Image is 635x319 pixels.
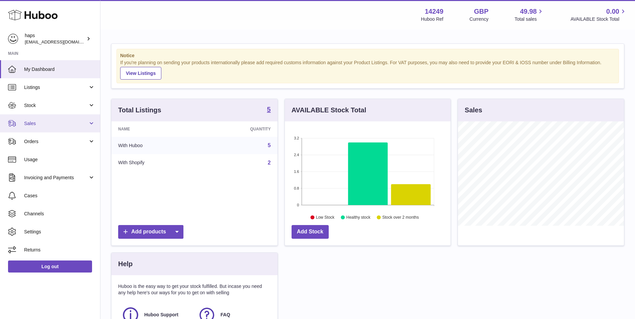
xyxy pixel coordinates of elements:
span: My Dashboard [24,66,95,73]
span: 49.98 [520,7,537,16]
h3: AVAILABLE Stock Total [292,106,366,115]
td: With Huboo [111,137,201,154]
strong: 14249 [425,7,444,16]
span: AVAILABLE Stock Total [570,16,627,22]
a: 0.00 AVAILABLE Stock Total [570,7,627,22]
span: Stock [24,102,88,109]
th: Name [111,121,201,137]
a: 5 [267,106,271,114]
div: If you're planning on sending your products internationally please add required customs informati... [120,60,615,80]
p: Huboo is the easy way to get your stock fulfilled. But incase you need any help here's our ways f... [118,283,271,296]
th: Quantity [201,121,277,137]
text: Low Stock [316,215,335,220]
a: 2 [268,160,271,166]
span: Cases [24,193,95,199]
span: Usage [24,156,95,163]
span: Orders [24,138,88,145]
text: 2.4 [294,153,299,157]
a: View Listings [120,67,161,80]
text: 0.8 [294,186,299,190]
span: Channels [24,211,95,217]
span: [EMAIL_ADDRESS][DOMAIN_NAME] [25,39,98,44]
text: Stock over 2 months [382,215,419,220]
td: With Shopify [111,154,201,172]
div: Currency [470,16,489,22]
span: Invoicing and Payments [24,175,88,181]
span: Settings [24,229,95,235]
h3: Total Listings [118,106,161,115]
h3: Sales [465,106,482,115]
span: Listings [24,84,88,91]
text: Healthy stock [346,215,371,220]
span: 0.00 [606,7,619,16]
h3: Help [118,259,133,269]
text: 1.6 [294,170,299,174]
a: Log out [8,260,92,273]
text: 3.2 [294,136,299,140]
div: Huboo Ref [421,16,444,22]
span: Returns [24,247,95,253]
strong: 5 [267,106,271,113]
a: Add products [118,225,183,239]
img: internalAdmin-14249@internal.huboo.com [8,34,18,44]
a: 49.98 Total sales [514,7,544,22]
span: FAQ [221,312,230,318]
text: 0 [297,203,299,207]
strong: GBP [474,7,488,16]
strong: Notice [120,52,615,59]
a: 5 [268,142,271,148]
span: Sales [24,120,88,127]
span: Total sales [514,16,544,22]
span: Huboo Support [144,312,178,318]
a: Add Stock [292,225,329,239]
div: haps [25,32,85,45]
